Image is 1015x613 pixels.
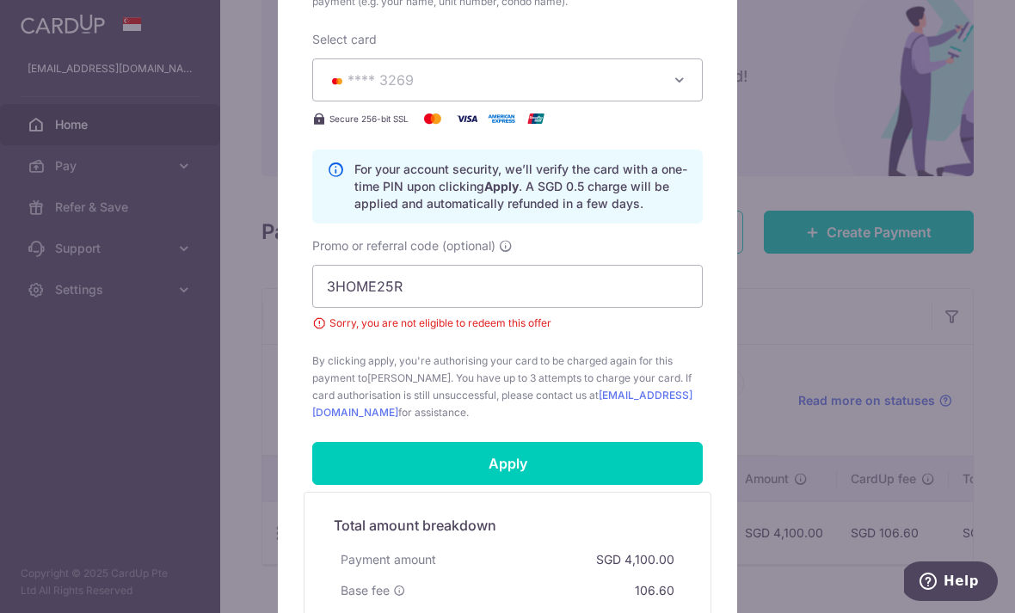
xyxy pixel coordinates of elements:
[334,544,443,575] div: Payment amount
[327,75,348,87] img: MASTERCARD
[354,161,688,212] p: For your account security, we’ll verify the card with a one-time PIN upon clicking . A SGD 0.5 ch...
[312,352,703,421] span: By clicking apply, you're authorising your card to be charged again for this payment to . You hav...
[484,179,519,193] b: Apply
[628,575,681,606] div: 106.60
[519,108,553,129] img: UnionPay
[341,582,390,599] span: Base fee
[334,515,681,536] h5: Total amount breakdown
[312,31,377,48] label: Select card
[904,561,998,604] iframe: Opens a widget where you can find more information
[484,108,519,129] img: American Express
[415,108,450,129] img: Mastercard
[329,112,409,126] span: Secure 256-bit SSL
[367,371,451,384] span: [PERSON_NAME]
[312,315,703,332] span: Sorry, you are not eligible to redeem this offer
[312,442,703,485] input: Apply
[589,544,681,575] div: SGD 4,100.00
[312,237,495,254] span: Promo or referral code (optional)
[450,108,484,129] img: Visa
